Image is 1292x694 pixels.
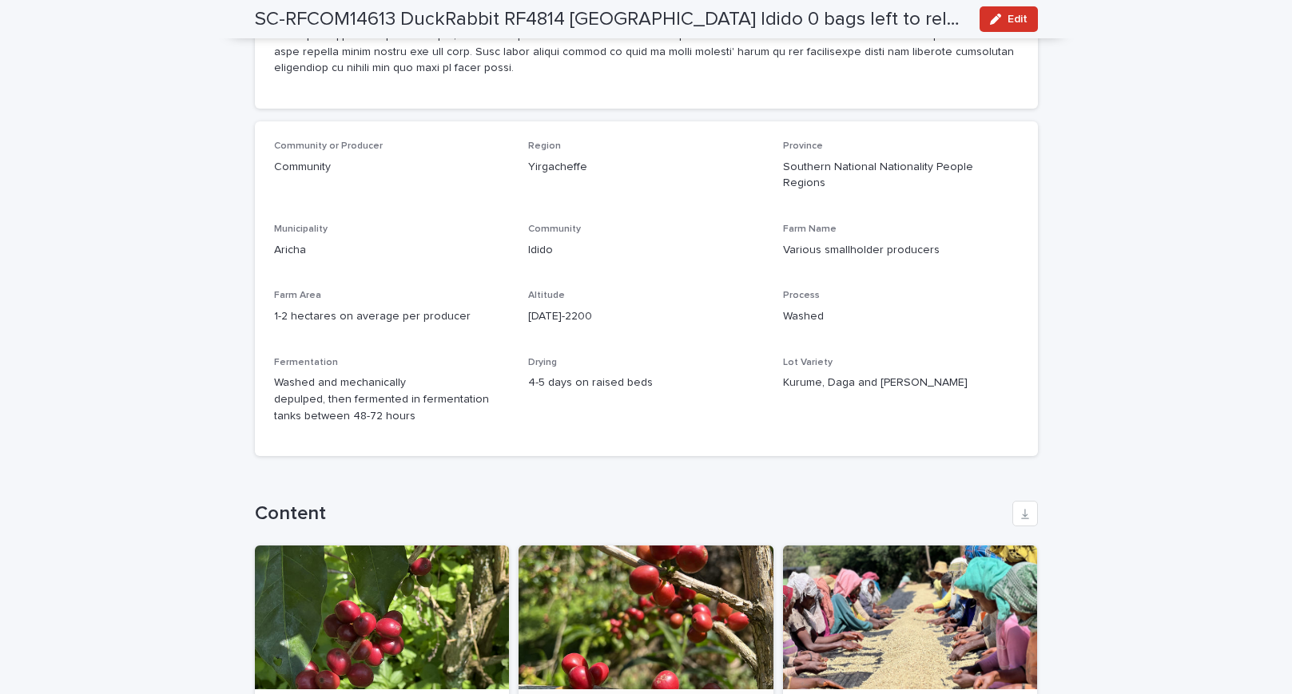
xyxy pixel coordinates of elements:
h1: Content [255,502,1006,525]
span: Farm Name [783,224,837,234]
p: Kurume, Daga and [PERSON_NAME] [783,375,1019,391]
span: Edit [1008,14,1028,25]
p: Yirgacheffe [528,159,764,176]
span: Fermentation [274,358,338,367]
button: Edit [980,6,1038,32]
p: Washed and mechanically depulped, then fermented in fermentation tanks between 48-72 hours [274,375,510,424]
p: Community [274,159,510,176]
span: Farm Area [274,291,321,300]
h2: SC-RFCOM14613 DuckRabbit RF4814 [GEOGRAPHIC_DATA] Idido 0 bags left to release [255,8,967,31]
span: Lot Variety [783,358,833,367]
p: Various smallholder producers [783,242,1019,259]
p: 4-5 days on raised beds [528,375,764,391]
p: Washed [783,308,1019,325]
p: Southern National Nationality People Regions [783,159,1019,192]
span: Community or Producer [274,141,383,151]
span: Province [783,141,823,151]
span: Municipality [274,224,328,234]
p: [DATE]-2200 [528,308,764,325]
span: Altitude [528,291,565,300]
span: Region [528,141,561,151]
p: 1-2 hectares on average per producer [274,308,510,325]
p: Idido [528,242,764,259]
span: Process [783,291,820,300]
span: Community [528,224,581,234]
span: Drying [528,358,557,367]
p: Aricha [274,242,510,259]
